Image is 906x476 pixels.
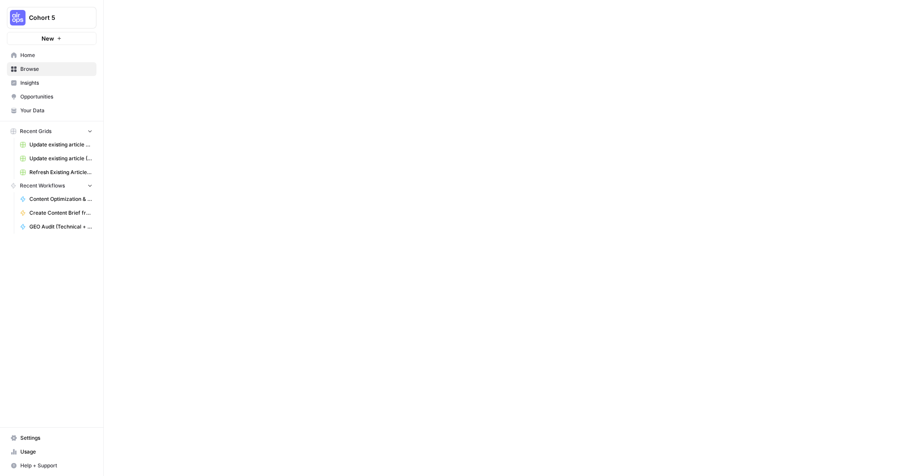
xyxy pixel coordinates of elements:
[20,448,93,456] span: Usage
[16,138,96,152] a: Update existing article grid ([PERSON_NAME])
[20,79,93,87] span: Insights
[7,431,96,445] a: Settings
[16,220,96,234] a: GEO Audit (Technical + Content) - RITAH PT
[42,34,54,43] span: New
[29,209,93,217] span: Create Content Brief from Keyword
[7,62,96,76] a: Browse
[29,195,93,203] span: Content Optimization & Refresh Process ([PERSON_NAME])
[20,182,65,190] span: Recent Workflows
[7,125,96,138] button: Recent Grids
[10,10,26,25] img: Cohort 5 Logo
[7,76,96,90] a: Insights
[7,459,96,473] button: Help + Support
[29,141,93,149] span: Update existing article grid ([PERSON_NAME])
[29,223,93,231] span: GEO Audit (Technical + Content) - RITAH PT
[7,179,96,192] button: Recent Workflows
[7,445,96,459] a: Usage
[7,32,96,45] button: New
[20,93,93,101] span: Opportunities
[20,65,93,73] span: Browse
[29,13,81,22] span: Cohort 5
[20,107,93,114] span: Your Data
[20,434,93,442] span: Settings
[16,152,96,165] a: Update existing article ([PERSON_NAME]) Grid - V1
[20,462,93,470] span: Help + Support
[7,48,96,62] a: Home
[16,192,96,206] a: Content Optimization & Refresh Process ([PERSON_NAME])
[29,168,93,176] span: Refresh Existing Article - [PERSON_NAME]
[16,206,96,220] a: Create Content Brief from Keyword
[20,127,51,135] span: Recent Grids
[16,165,96,179] a: Refresh Existing Article - [PERSON_NAME]
[7,104,96,117] a: Your Data
[20,51,93,59] span: Home
[29,155,93,162] span: Update existing article ([PERSON_NAME]) Grid - V1
[7,7,96,29] button: Workspace: Cohort 5
[7,90,96,104] a: Opportunities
